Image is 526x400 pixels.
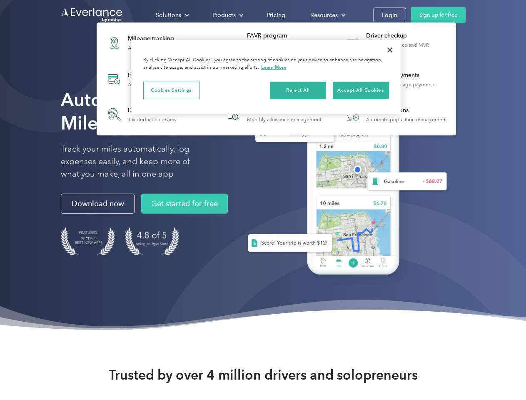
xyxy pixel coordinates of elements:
[128,35,182,43] div: Mileage tracking
[247,117,322,122] div: Monthly allowance management
[128,106,177,115] div: Deduction finder
[382,10,397,20] div: Login
[61,194,135,214] a: Download now
[61,227,115,255] img: Badge for Featured by Apple Best New Apps
[267,10,285,20] div: Pricing
[147,8,196,22] div: Solutions
[128,71,188,80] div: Expense tracking
[220,101,326,128] a: Accountable planMonthly allowance management
[101,27,186,58] a: Mileage trackingAutomatic mileage logs
[333,82,389,99] button: Accept All Cookies
[156,10,181,20] div: Solutions
[339,101,451,128] a: HR IntegrationsAutomate population management
[109,367,418,383] strong: Trusted by over 4 million drivers and solopreneurs
[141,194,228,214] a: Get started for free
[310,10,338,20] div: Resources
[131,40,401,114] div: Cookie banner
[220,27,333,58] a: FAVR programFixed & Variable Rate reimbursement design & management
[247,32,332,40] div: FAVR program
[270,82,326,99] button: Reject All
[302,8,352,22] div: Resources
[97,22,456,135] nav: Products
[381,41,399,59] button: Close
[234,79,454,287] img: Everlance, mileage tracker app, expense tracking app
[373,7,406,23] a: Login
[366,32,451,40] div: Driver checkup
[131,40,401,114] div: Privacy
[261,64,287,70] a: More information about your privacy, opens in a new tab
[366,117,447,122] div: Automate population management
[366,42,451,54] div: License, insurance and MVR verification
[143,57,389,71] div: By clicking “Accept All Cookies”, you agree to the storing of cookies on your device to enhance s...
[101,101,181,128] a: Deduction finderTax deduction review
[143,82,199,99] button: Cookies Settings
[61,7,123,23] a: Go to homepage
[128,45,182,51] div: Automatic mileage logs
[259,8,294,22] a: Pricing
[101,64,192,95] a: Expense trackingAutomatic transaction logs
[61,143,209,180] p: Track your miles automatically, log expenses easily, and keep more of what you make, all in one app
[411,7,466,23] a: Sign up for free
[128,82,188,87] div: Automatic transaction logs
[128,117,177,122] div: Tax deduction review
[212,10,236,20] div: Products
[204,8,250,22] div: Products
[125,227,179,255] img: 4.9 out of 5 stars on the app store
[366,106,447,115] div: HR Integrations
[339,27,452,58] a: Driver checkupLicense, insurance and MVR verification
